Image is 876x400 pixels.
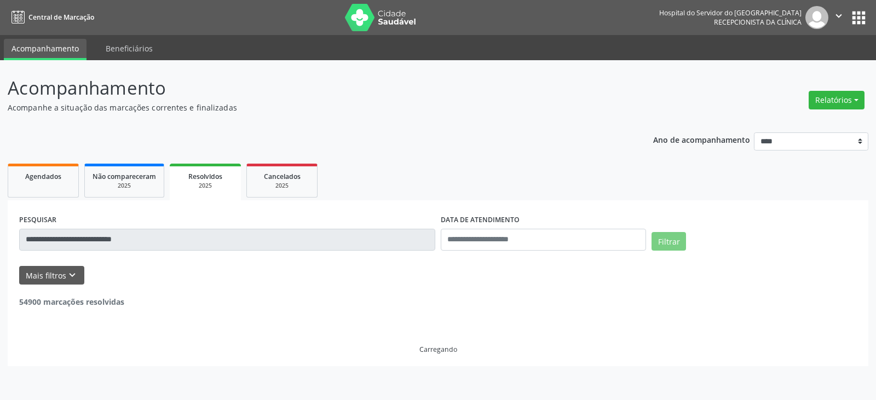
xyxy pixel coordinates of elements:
span: Agendados [25,172,61,181]
div: Hospital do Servidor do [GEOGRAPHIC_DATA] [659,8,802,18]
span: Não compareceram [93,172,156,181]
div: Carregando [419,345,457,354]
button: Relatórios [809,91,865,109]
p: Acompanhe a situação das marcações correntes e finalizadas [8,102,610,113]
label: DATA DE ATENDIMENTO [441,212,520,229]
strong: 54900 marcações resolvidas [19,297,124,307]
a: Beneficiários [98,39,160,58]
span: Central de Marcação [28,13,94,22]
div: 2025 [93,182,156,190]
i:  [833,10,845,22]
button: apps [849,8,868,27]
img: img [805,6,828,29]
div: 2025 [255,182,309,190]
p: Acompanhamento [8,74,610,102]
i: keyboard_arrow_down [66,269,78,281]
button: Mais filtroskeyboard_arrow_down [19,266,84,285]
label: PESQUISAR [19,212,56,229]
button:  [828,6,849,29]
a: Central de Marcação [8,8,94,26]
button: Filtrar [652,232,686,251]
p: Ano de acompanhamento [653,132,750,146]
span: Recepcionista da clínica [714,18,802,27]
a: Acompanhamento [4,39,87,60]
span: Cancelados [264,172,301,181]
div: 2025 [177,182,233,190]
span: Resolvidos [188,172,222,181]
